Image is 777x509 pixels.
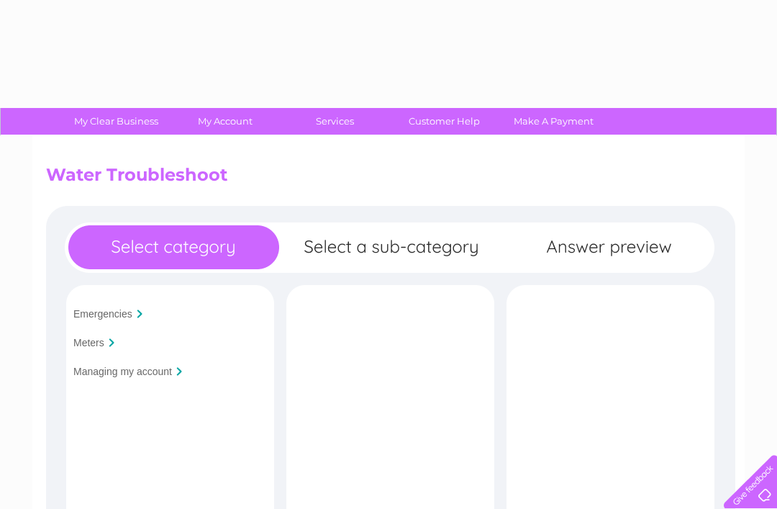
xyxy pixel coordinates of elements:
[385,108,504,135] a: Customer Help
[276,108,394,135] a: Services
[494,108,613,135] a: Make A Payment
[166,108,285,135] a: My Account
[73,308,132,320] input: Emergencies
[46,165,731,192] h2: Water Troubleshoot
[73,366,172,377] input: Managing my account
[57,108,176,135] a: My Clear Business
[73,337,104,348] input: Meters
